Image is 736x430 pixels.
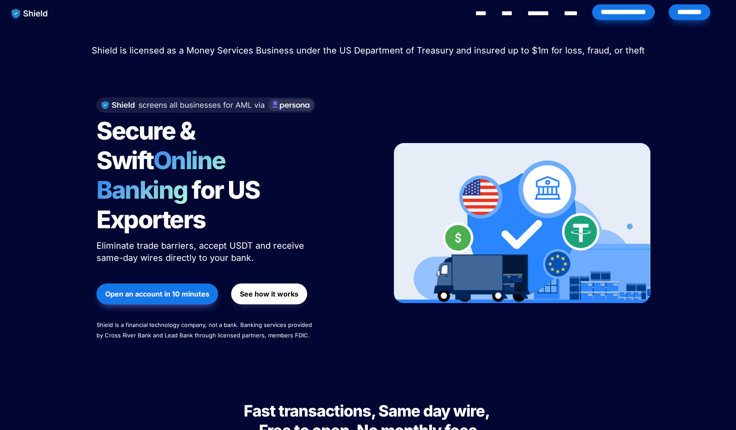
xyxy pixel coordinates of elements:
a: Open an account in 10 minutes [96,279,218,309]
span: Shield is licensed as a Money Services Business under the US Department of Treasury and insured u... [92,45,645,56]
strong: Open an account in 10 minutes [105,290,209,298]
span: Online Banking [96,146,234,205]
img: website logo [7,4,52,23]
button: Open an account in 10 minutes [96,283,218,304]
span: for US Exporters [96,175,264,234]
span: Eliminate trade barriers, accept USDT and receive same-day wires directly to your bank. [96,240,307,263]
span: Secure & Swift [96,116,199,175]
span: Shield is a financial technology company, not a bank. Banking services provided by Cross River Ba... [96,321,314,339]
strong: See how it works [240,290,298,298]
button: See how it works [231,283,307,304]
a: See how it works [231,279,307,309]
